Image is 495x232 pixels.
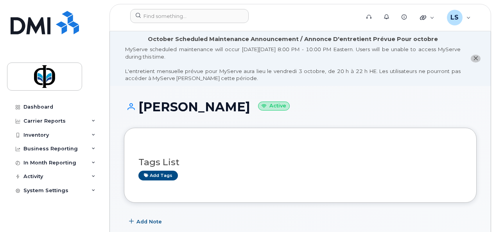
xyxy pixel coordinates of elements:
[138,157,462,167] h3: Tags List
[148,35,438,43] div: October Scheduled Maintenance Announcement / Annonce D'entretient Prévue Pour octobre
[138,171,178,180] a: Add tags
[258,102,290,111] small: Active
[136,218,162,225] span: Add Note
[124,214,169,228] button: Add Note
[124,100,477,114] h1: [PERSON_NAME]
[471,55,481,63] button: close notification
[125,46,461,82] div: MyServe scheduled maintenance will occur [DATE][DATE] 8:00 PM - 10:00 PM Eastern. Users will be u...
